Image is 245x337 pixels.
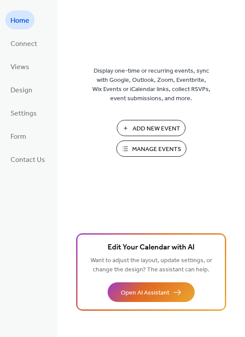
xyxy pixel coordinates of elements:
a: Connect [5,34,42,53]
span: Form [10,130,26,144]
a: Views [5,57,35,76]
a: Form [5,126,31,145]
span: Views [10,60,29,74]
span: Design [10,84,32,97]
a: Settings [5,103,42,122]
span: Manage Events [132,145,181,154]
a: Contact Us [5,150,50,168]
button: Add New Event [117,120,185,136]
span: Settings [10,107,37,120]
button: Manage Events [116,140,186,157]
span: Connect [10,37,37,51]
a: Design [5,80,38,99]
span: Contact Us [10,153,45,167]
span: Add New Event [133,124,180,133]
span: Edit Your Calendar with AI [108,242,195,254]
span: Display one-time or recurring events, sync with Google, Outlook, Zoom, Eventbrite, Wix Events or ... [92,67,210,103]
button: Open AI Assistant [108,282,195,302]
span: Open AI Assistant [121,288,169,298]
a: Home [5,11,35,29]
span: Want to adjust the layout, update settings, or change the design? The assistant can help. [91,255,212,276]
span: Home [10,14,29,28]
